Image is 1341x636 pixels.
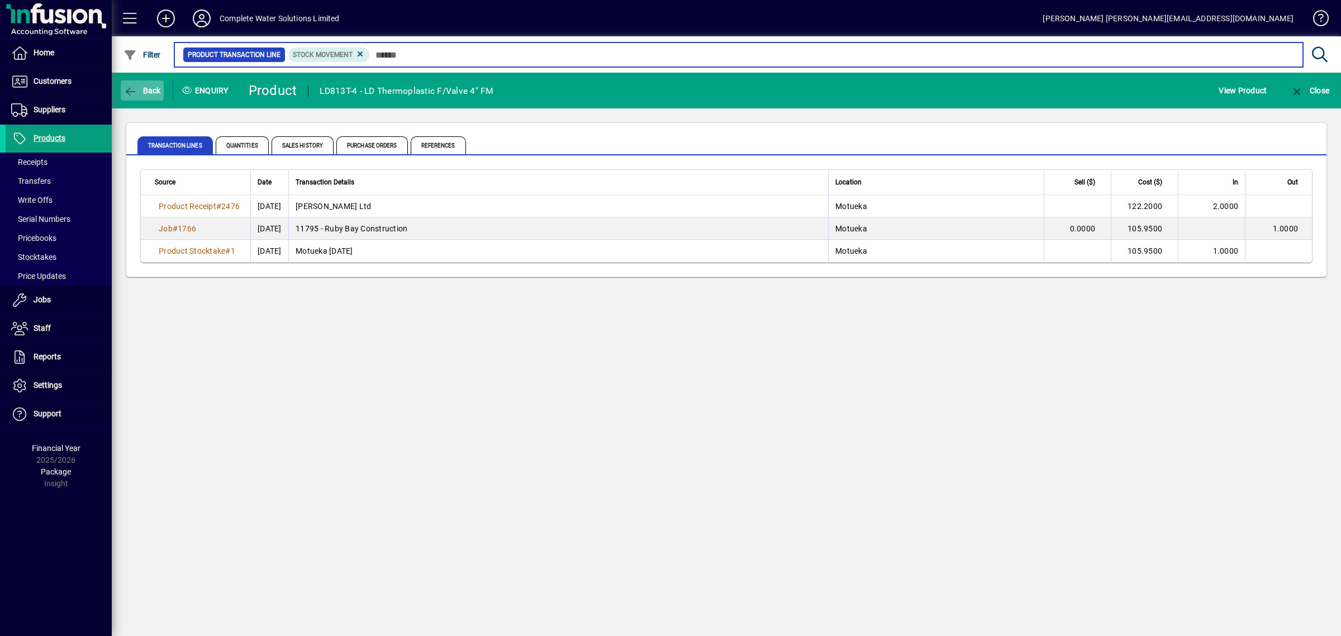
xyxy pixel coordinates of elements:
[11,158,47,167] span: Receipts
[225,246,230,255] span: #
[123,86,161,95] span: Back
[188,49,280,60] span: Product Transaction Line
[293,51,353,59] span: Stock movement
[835,202,867,211] span: Motueka
[1213,202,1239,211] span: 2.0000
[34,77,72,86] span: Customers
[34,48,54,57] span: Home
[250,217,288,240] td: [DATE]
[6,172,112,191] a: Transfers
[6,96,112,124] a: Suppliers
[288,48,370,62] mat-chip: Product Transaction Type: Stock movement
[221,202,240,211] span: 2476
[34,105,65,114] span: Suppliers
[155,245,239,257] a: Product Stocktake#1
[336,136,408,154] span: Purchase Orders
[148,8,184,29] button: Add
[1305,2,1327,39] a: Knowledge Base
[231,246,235,255] span: 1
[1118,176,1172,188] div: Cost ($)
[121,45,164,65] button: Filter
[1044,217,1111,240] td: 0.0000
[250,240,288,262] td: [DATE]
[6,267,112,286] a: Price Updates
[258,176,282,188] div: Date
[6,191,112,210] a: Write Offs
[6,315,112,343] a: Staff
[250,195,288,217] td: [DATE]
[34,381,62,390] span: Settings
[258,176,272,188] span: Date
[184,8,220,29] button: Profile
[288,240,828,262] td: Motueka [DATE]
[155,176,244,188] div: Source
[1219,82,1267,99] span: View Product
[1273,224,1299,233] span: 1.0000
[11,272,66,281] span: Price Updates
[173,82,240,99] div: Enquiry
[835,224,867,233] span: Motueka
[6,68,112,96] a: Customers
[6,229,112,248] a: Pricebooks
[11,253,56,262] span: Stocktakes
[1111,217,1178,240] td: 105.9500
[155,200,244,212] a: Product Receipt#2476
[34,352,61,361] span: Reports
[1138,176,1162,188] span: Cost ($)
[11,177,51,186] span: Transfers
[159,224,173,233] span: Job
[121,80,164,101] button: Back
[34,409,61,418] span: Support
[6,372,112,400] a: Settings
[1233,176,1238,188] span: In
[11,215,70,224] span: Serial Numbers
[216,202,221,211] span: #
[320,82,493,100] div: LD813T-4 - LD Thermoplastic F/Valve 4" FM
[1278,80,1341,101] app-page-header-button: Close enquiry
[1290,86,1329,95] span: Close
[155,222,200,235] a: Job#1766
[220,10,340,27] div: Complete Water Solutions Limited
[6,210,112,229] a: Serial Numbers
[34,295,51,304] span: Jobs
[1287,176,1298,188] span: Out
[1051,176,1105,188] div: Sell ($)
[6,400,112,428] a: Support
[1111,240,1178,262] td: 105.9500
[1111,195,1178,217] td: 122.2000
[216,136,269,154] span: Quantities
[1074,176,1095,188] span: Sell ($)
[835,176,862,188] span: Location
[288,217,828,240] td: 11795 - Ruby Bay Construction
[34,134,65,143] span: Products
[123,50,161,59] span: Filter
[41,467,71,476] span: Package
[159,202,216,211] span: Product Receipt
[6,39,112,67] a: Home
[173,224,178,233] span: #
[411,136,466,154] span: References
[1213,246,1239,255] span: 1.0000
[288,195,828,217] td: [PERSON_NAME] Ltd
[6,248,112,267] a: Stocktakes
[155,176,175,188] span: Source
[6,153,112,172] a: Receipts
[1287,80,1332,101] button: Close
[1216,80,1269,101] button: View Product
[137,136,213,154] span: Transaction Lines
[32,444,80,453] span: Financial Year
[34,324,51,333] span: Staff
[1043,10,1294,27] div: [PERSON_NAME] [PERSON_NAME][EMAIL_ADDRESS][DOMAIN_NAME]
[11,234,56,243] span: Pricebooks
[272,136,334,154] span: Sales History
[178,224,196,233] span: 1766
[249,82,297,99] div: Product
[112,80,173,101] app-page-header-button: Back
[296,176,354,188] span: Transaction Details
[159,246,225,255] span: Product Stocktake
[6,343,112,371] a: Reports
[835,176,1037,188] div: Location
[835,246,867,255] span: Motueka
[6,286,112,314] a: Jobs
[11,196,53,205] span: Write Offs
